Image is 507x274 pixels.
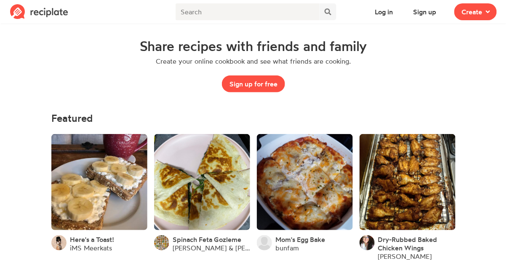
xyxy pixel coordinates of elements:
[222,75,285,92] button: Sign up for free
[378,235,438,252] span: Dry-Rubbed Baked Chicken Wings
[275,235,325,244] a: Mom's Egg Bake
[257,235,272,250] img: User's avatar
[378,252,432,261] a: [PERSON_NAME]
[360,235,375,250] img: User's avatar
[70,244,112,252] a: iMS Meerkats
[10,4,68,19] img: Reciplate
[140,38,367,54] h1: Share recipes with friends and family
[51,113,456,124] h4: Featured
[368,3,401,20] button: Log in
[173,244,250,252] a: [PERSON_NAME] & [PERSON_NAME]
[51,235,67,250] img: User's avatar
[156,57,351,65] p: Create your online cookbook and see what friends are cooking.
[462,7,483,17] span: Create
[176,3,319,20] input: Search
[454,3,497,20] button: Create
[378,235,456,252] a: Dry-Rubbed Baked Chicken Wings
[406,3,444,20] button: Sign up
[275,244,299,252] a: bunfam
[173,235,241,244] a: Spinach Feta Gozleme
[154,235,169,250] img: User's avatar
[70,235,114,244] a: Here's a Toast!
